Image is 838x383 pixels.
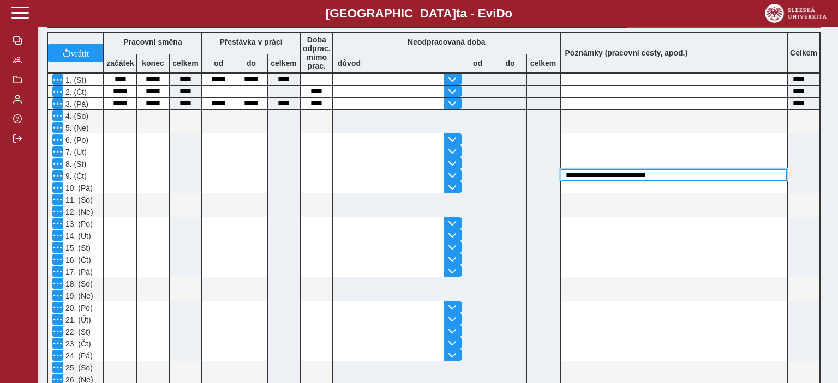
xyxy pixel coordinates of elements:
b: Poznámky (pracovní cesty, apod.) [561,48,692,57]
b: konec [137,59,169,68]
b: od [202,59,235,68]
button: Menu [52,194,63,205]
span: 16. (Čt) [63,256,91,264]
span: 15. (St) [63,244,91,252]
button: Menu [52,350,63,361]
button: Menu [52,290,63,301]
span: t [456,7,460,20]
span: 11. (So) [63,196,93,204]
button: Menu [52,302,63,313]
b: důvod [338,59,361,68]
span: 10. (Pá) [63,184,93,192]
span: 9. (Čt) [63,172,87,180]
span: 5. (Ne) [63,124,89,132]
b: začátek [104,59,136,68]
b: do [235,59,267,68]
img: logo_web_su.png [765,4,827,23]
b: Doba odprac. mimo prac. [303,35,331,70]
b: do [494,59,526,68]
b: celkem [268,59,300,68]
span: o [505,7,513,20]
button: Menu [52,158,63,169]
span: 24. (Pá) [63,351,93,360]
button: Menu [52,134,63,145]
button: Menu [52,182,63,193]
span: vrátit [71,48,89,57]
b: celkem [170,59,201,68]
b: Celkem [790,48,817,57]
span: 6. (Po) [63,136,88,144]
span: 14. (Út) [63,232,91,240]
span: 21. (Út) [63,315,91,324]
span: 19. (Ne) [63,291,93,300]
button: Menu [52,206,63,217]
button: Menu [52,98,63,109]
button: Menu [52,326,63,337]
button: Menu [52,218,63,229]
span: 2. (Čt) [63,88,87,96]
button: Menu [52,254,63,265]
button: Menu [52,122,63,133]
span: 17. (Pá) [63,268,93,276]
button: Menu [52,278,63,289]
span: 1. (St) [63,76,86,84]
span: 4. (So) [63,112,88,120]
b: Přestávka v práci [219,38,282,46]
button: Menu [52,338,63,349]
button: Menu [52,362,63,373]
button: Menu [52,266,63,277]
b: Neodpracovaná doba [408,38,485,46]
button: Menu [52,110,63,121]
span: 13. (Po) [63,220,93,228]
span: 23. (Čt) [63,339,91,348]
button: Menu [52,74,63,85]
span: 7. (Út) [63,148,87,156]
b: Pracovní směna [123,38,182,46]
button: Menu [52,314,63,325]
span: 12. (Ne) [63,208,93,216]
button: Menu [52,230,63,241]
button: Menu [52,146,63,157]
span: D [496,7,505,20]
b: [GEOGRAPHIC_DATA] a - Evi [33,7,805,21]
span: 22. (St) [63,327,91,336]
span: 8. (St) [63,160,86,168]
button: Menu [52,86,63,97]
button: Menu [52,170,63,181]
span: 18. (So) [63,279,93,288]
button: vrátit [48,44,103,62]
button: Menu [52,242,63,253]
span: 20. (Po) [63,303,93,312]
span: 3. (Pá) [63,100,88,108]
b: od [462,59,494,68]
span: 25. (So) [63,363,93,372]
b: celkem [527,59,560,68]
